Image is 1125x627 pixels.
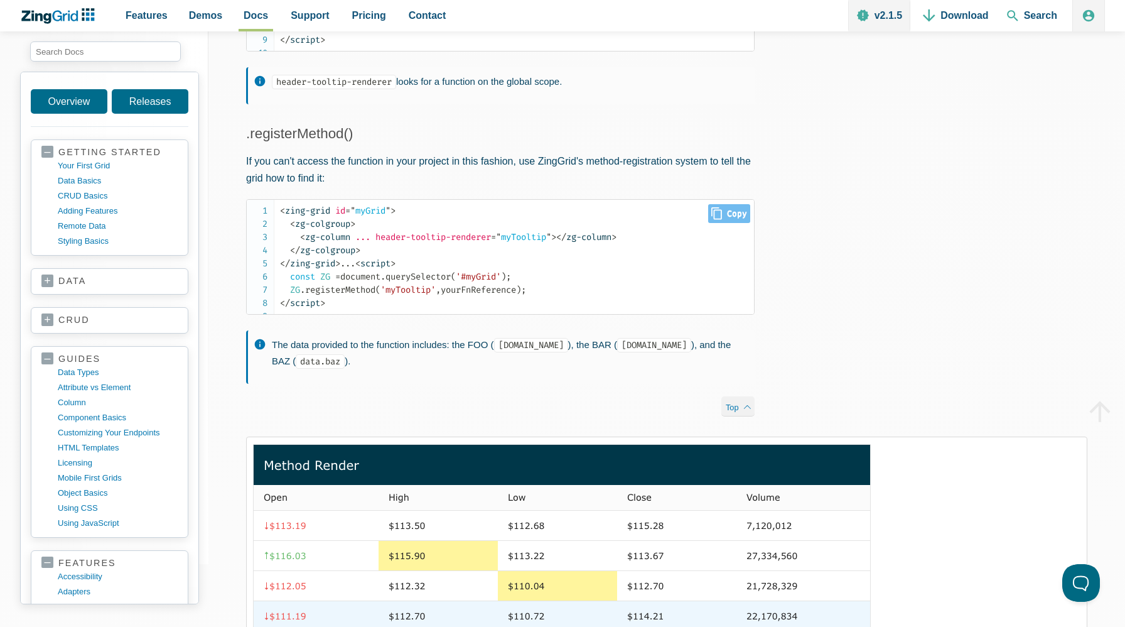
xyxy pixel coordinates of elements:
[41,146,178,158] a: getting started
[290,245,355,256] span: zg-colgroup
[352,7,386,24] span: Pricing
[496,232,501,243] span: "
[58,365,178,380] a: data types
[290,285,300,295] span: ZG
[31,89,107,114] a: Overview
[58,516,178,531] a: using JavaScript
[546,232,551,243] span: "
[390,258,396,269] span: >
[58,425,178,440] a: customizing your endpoints
[30,41,181,62] input: search input
[58,188,178,204] a: CRUD basics
[350,205,355,216] span: "
[436,285,441,295] span: ,
[280,258,290,269] span: </
[350,219,355,229] span: >
[300,232,305,243] span: <
[345,205,350,216] span: =
[58,501,178,516] a: using CSS
[280,258,335,269] span: zing-grid
[409,7,446,24] span: Contact
[355,232,370,243] span: ...
[280,21,285,32] span: }
[611,232,616,243] span: >
[58,410,178,425] a: component basics
[300,232,350,243] span: zg-column
[41,353,178,365] a: guides
[456,271,501,282] span: '#myGrid'
[375,232,491,243] span: header-tooltip-renderer
[41,275,178,288] a: data
[617,338,691,352] code: [DOMAIN_NAME]
[58,380,178,395] a: Attribute vs Element
[58,204,178,219] a: adding features
[1062,564,1100,602] iframe: Toggle Customer Support
[272,75,396,89] code: header-tooltip-renderer
[272,74,742,90] p: looks for a function on the global scope.
[41,314,178,327] a: crud
[506,271,511,282] span: ;
[246,153,755,187] p: If you can't access the function in your project in this fashion, use ZingGrid's method-registrat...
[280,271,526,295] span: document yourFnReference
[385,271,451,282] span: querySelector
[335,271,340,282] span: =
[58,395,178,410] a: column
[521,285,526,295] span: ;
[355,258,390,269] span: script
[491,232,551,243] span: myTooltip
[556,232,566,243] span: </
[320,35,325,45] span: >
[355,245,360,256] span: >
[58,599,178,614] a: aggregation
[290,271,315,282] span: const
[290,245,300,256] span: </
[556,232,611,243] span: zg-column
[290,219,350,229] span: zg-colgroup
[345,205,390,216] span: myGrid
[280,298,320,308] span: script
[280,205,285,216] span: <
[189,7,222,24] span: Demos
[491,232,496,243] span: =
[375,285,380,295] span: (
[451,271,456,282] span: (
[58,158,178,173] a: your first grid
[280,298,290,308] span: </
[280,35,320,45] span: script
[41,557,178,569] a: features
[58,440,178,455] a: HTML templates
[300,285,305,295] span: .
[385,205,390,216] span: "
[551,232,556,243] span: >
[58,584,178,599] a: adapters
[291,7,329,24] span: Support
[126,7,168,24] span: Features
[58,455,178,471] a: licensing
[280,35,290,45] span: </
[390,205,396,216] span: >
[501,271,506,282] span: )
[380,271,385,282] span: .
[58,219,178,234] a: remote data
[380,285,436,295] span: 'myTooltip'
[246,126,353,141] a: .registerMethod()
[280,205,330,216] span: zing-grid
[58,486,178,501] a: object basics
[58,234,178,249] a: styling basics
[290,219,295,229] span: <
[320,298,325,308] span: >
[355,258,360,269] span: <
[58,569,178,584] a: accessibility
[272,337,742,369] p: The data provided to the function includes: the FOO ( ), the BAR ( ), and the BAZ ( ).
[20,8,101,24] a: ZingChart Logo. Click to return to the homepage
[335,205,345,216] span: id
[494,338,568,352] code: [DOMAIN_NAME]
[305,285,375,295] span: registerMethod
[335,258,340,269] span: >
[58,471,178,486] a: mobile first grids
[280,204,754,310] code: ...
[244,7,268,24] span: Docs
[296,354,345,369] code: data.baz
[320,271,330,282] span: ZG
